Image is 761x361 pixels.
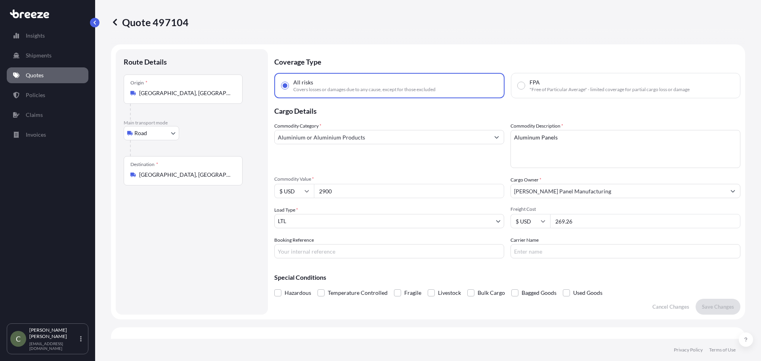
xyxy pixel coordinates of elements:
p: Quotes [26,71,44,79]
a: Privacy Policy [674,347,703,353]
button: Select transport [124,126,179,140]
button: Show suggestions [726,184,740,198]
label: Cargo Owner [511,176,541,184]
span: Road [134,129,147,137]
span: Livestock [438,287,461,299]
p: [EMAIL_ADDRESS][DOMAIN_NAME] [29,341,78,351]
a: Policies [7,87,88,103]
p: [PERSON_NAME] [PERSON_NAME] [29,327,78,340]
span: "Free of Particular Average" - limited coverage for partial cargo loss or damage [530,86,690,93]
input: FPA"Free of Particular Average" - limited coverage for partial cargo loss or damage [518,82,525,89]
p: Save Changes [702,303,734,311]
label: Carrier Name [511,236,539,244]
span: Used Goods [573,287,602,299]
button: Cancel Changes [646,299,696,315]
input: Origin [139,89,233,97]
button: Show suggestions [489,130,504,144]
div: Destination [130,161,158,168]
span: Fragile [404,287,421,299]
span: Load Type [274,206,298,214]
button: LTL [274,214,504,228]
span: All risks [293,78,313,86]
label: Commodity Description [511,122,563,130]
input: All risksCovers losses or damages due to any cause, except for those excluded [281,82,289,89]
a: Invoices [7,127,88,143]
span: C [16,335,21,343]
div: Origin [130,80,147,86]
input: Destination [139,171,233,179]
span: Hazardous [285,287,311,299]
p: Policies [26,91,45,99]
p: Cargo Details [274,98,740,122]
span: Bagged Goods [522,287,556,299]
input: Select a commodity type [275,130,489,144]
p: Route Details [124,57,167,67]
input: Enter amount [550,214,740,228]
textarea: Aluminum Panels [511,130,740,168]
a: Shipments [7,48,88,63]
span: FPA [530,78,540,86]
span: Temperature Controlled [328,287,388,299]
label: Commodity Category [274,122,321,130]
span: Covers losses or damages due to any cause, except for those excluded [293,86,436,93]
a: Quotes [7,67,88,83]
span: LTL [278,217,286,225]
p: Cancel Changes [652,303,689,311]
p: Quote 497104 [111,16,189,29]
p: Special Conditions [274,274,740,281]
a: Terms of Use [709,347,736,353]
p: Claims [26,111,43,119]
a: Claims [7,107,88,123]
p: Invoices [26,131,46,139]
p: Coverage Type [274,49,740,73]
span: Freight Cost [511,206,740,212]
label: Booking Reference [274,236,314,244]
p: Main transport mode [124,120,260,126]
p: Insights [26,32,45,40]
input: Enter name [511,244,740,258]
input: Your internal reference [274,244,504,258]
button: Save Changes [696,299,740,315]
span: Bulk Cargo [478,287,505,299]
span: Commodity Value [274,176,504,182]
p: Shipments [26,52,52,59]
input: Type amount [314,184,504,198]
input: Full name [511,184,726,198]
a: Insights [7,28,88,44]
